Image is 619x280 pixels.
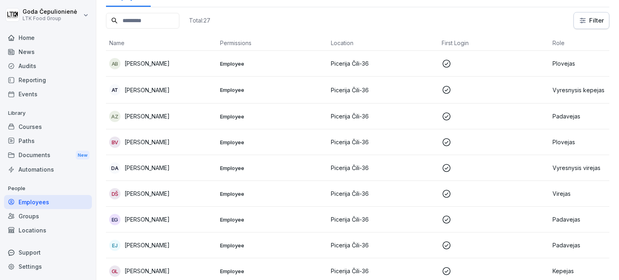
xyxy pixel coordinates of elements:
p: Employee [220,190,324,197]
p: Employee [220,216,324,223]
div: EG [109,214,120,225]
p: Employee [220,268,324,275]
th: Name [106,35,217,51]
p: Library [4,107,92,120]
div: DA [109,162,120,174]
p: [PERSON_NAME] [125,215,170,224]
p: Employee [220,86,324,93]
p: [PERSON_NAME] [125,164,170,172]
a: Paths [4,134,92,148]
p: Goda Čepulionienė [23,8,77,15]
p: [PERSON_NAME] [125,267,170,275]
div: AT [109,84,120,95]
a: Automations [4,162,92,176]
p: Employee [220,164,324,172]
p: [PERSON_NAME] [125,112,170,120]
p: Picerija Čili-36 [331,267,435,275]
p: Picerija Čili-36 [331,86,435,94]
p: Employee [220,242,324,249]
p: Picerija Čili-36 [331,138,435,146]
p: Picerija Čili-36 [331,59,435,68]
p: [PERSON_NAME] [125,189,170,198]
div: New [76,151,89,160]
a: Home [4,31,92,45]
a: Audits [4,59,92,73]
div: AB [109,58,120,69]
p: Picerija Čili-36 [331,164,435,172]
div: AZ [109,111,120,122]
a: Employees [4,195,92,209]
p: Employee [220,139,324,146]
a: Settings [4,259,92,274]
p: Total: 27 [189,17,210,24]
p: [PERSON_NAME] [125,86,170,94]
div: BV [109,137,120,148]
div: DŠ [109,188,120,199]
p: Picerija Čili-36 [331,112,435,120]
p: [PERSON_NAME] [125,138,170,146]
div: Support [4,245,92,259]
div: Documents [4,148,92,163]
th: Permissions [217,35,328,51]
a: Reporting [4,73,92,87]
a: DocumentsNew [4,148,92,163]
th: First Login [438,35,549,51]
p: People [4,182,92,195]
div: GL [109,265,120,277]
p: Picerija Čili-36 [331,189,435,198]
p: Picerija Čili-36 [331,241,435,249]
button: Filter [574,12,609,29]
p: [PERSON_NAME] [125,241,170,249]
div: EJ [109,240,120,251]
p: [PERSON_NAME] [125,59,170,68]
p: Employee [220,113,324,120]
a: Events [4,87,92,101]
a: Courses [4,120,92,134]
a: Groups [4,209,92,223]
a: Locations [4,223,92,237]
p: LTK Food Group [23,16,77,21]
p: Picerija Čili-36 [331,215,435,224]
th: Location [328,35,438,51]
div: Filter [579,17,604,25]
a: News [4,45,92,59]
p: Employee [220,60,324,67]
